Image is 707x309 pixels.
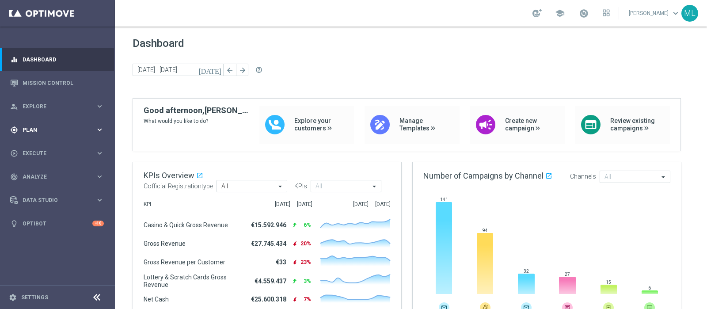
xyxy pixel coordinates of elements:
[10,80,104,87] button: Mission Control
[10,149,18,157] i: play_circle_outline
[10,149,95,157] div: Execute
[9,294,17,301] i: settings
[21,295,48,300] a: Settings
[10,212,104,235] div: Optibot
[10,173,95,181] div: Analyze
[10,56,104,63] button: equalizer Dashboard
[10,103,104,110] button: person_search Explore keyboard_arrow_right
[555,8,565,18] span: school
[10,103,95,111] div: Explore
[10,196,95,204] div: Data Studio
[23,127,95,133] span: Plan
[23,174,95,179] span: Analyze
[671,8,680,18] span: keyboard_arrow_down
[10,150,104,157] button: play_circle_outline Execute keyboard_arrow_right
[23,48,104,71] a: Dashboard
[10,173,18,181] i: track_changes
[10,103,18,111] i: person_search
[95,102,104,111] i: keyboard_arrow_right
[10,56,18,64] i: equalizer
[10,197,104,204] button: Data Studio keyboard_arrow_right
[23,198,95,203] span: Data Studio
[95,149,104,157] i: keyboard_arrow_right
[10,71,104,95] div: Mission Control
[23,151,95,156] span: Execute
[10,48,104,71] div: Dashboard
[10,126,95,134] div: Plan
[10,220,18,228] i: lightbulb
[628,7,681,20] a: [PERSON_NAME]keyboard_arrow_down
[10,126,104,134] button: gps_fixed Plan keyboard_arrow_right
[23,71,104,95] a: Mission Control
[95,126,104,134] i: keyboard_arrow_right
[92,221,104,226] div: +10
[95,172,104,181] i: keyboard_arrow_right
[681,5,698,22] div: ML
[23,212,92,235] a: Optibot
[23,104,95,109] span: Explore
[95,196,104,204] i: keyboard_arrow_right
[10,220,104,227] button: lightbulb Optibot +10
[10,126,18,134] i: gps_fixed
[10,173,104,180] button: track_changes Analyze keyboard_arrow_right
